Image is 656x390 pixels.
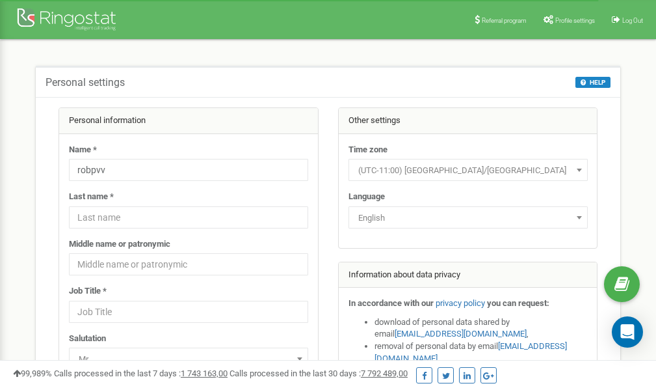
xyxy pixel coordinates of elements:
span: Mr. [69,348,308,370]
span: (UTC-11:00) Pacific/Midway [353,161,583,180]
li: removal of personal data by email , [374,341,588,365]
input: Name [69,159,308,181]
label: Language [348,191,385,203]
label: Job Title * [69,285,107,298]
span: 99,989% [13,369,52,378]
span: Profile settings [555,17,595,24]
a: [EMAIL_ADDRESS][DOMAIN_NAME] [395,329,527,339]
span: Referral program [482,17,527,24]
u: 1 743 163,00 [181,369,228,378]
strong: In accordance with our [348,298,434,308]
span: English [353,209,583,227]
input: Middle name or patronymic [69,253,308,275]
button: HELP [575,77,610,88]
strong: you can request: [487,298,549,308]
span: Log Out [622,17,643,24]
a: privacy policy [436,298,485,308]
div: Personal information [59,108,318,134]
li: download of personal data shared by email , [374,316,588,341]
div: Other settings [339,108,597,134]
label: Last name * [69,191,114,203]
span: Mr. [73,350,304,369]
label: Time zone [348,144,387,156]
span: English [348,206,588,229]
span: Calls processed in the last 30 days : [230,369,408,378]
span: (UTC-11:00) Pacific/Midway [348,159,588,181]
div: Open Intercom Messenger [612,316,643,348]
div: Information about data privacy [339,262,597,288]
input: Job Title [69,301,308,323]
label: Salutation [69,333,106,345]
input: Last name [69,206,308,229]
label: Name * [69,144,97,156]
h5: Personal settings [46,77,125,89]
u: 7 792 489,00 [361,369,408,378]
span: Calls processed in the last 7 days : [54,369,228,378]
label: Middle name or patronymic [69,238,170,251]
